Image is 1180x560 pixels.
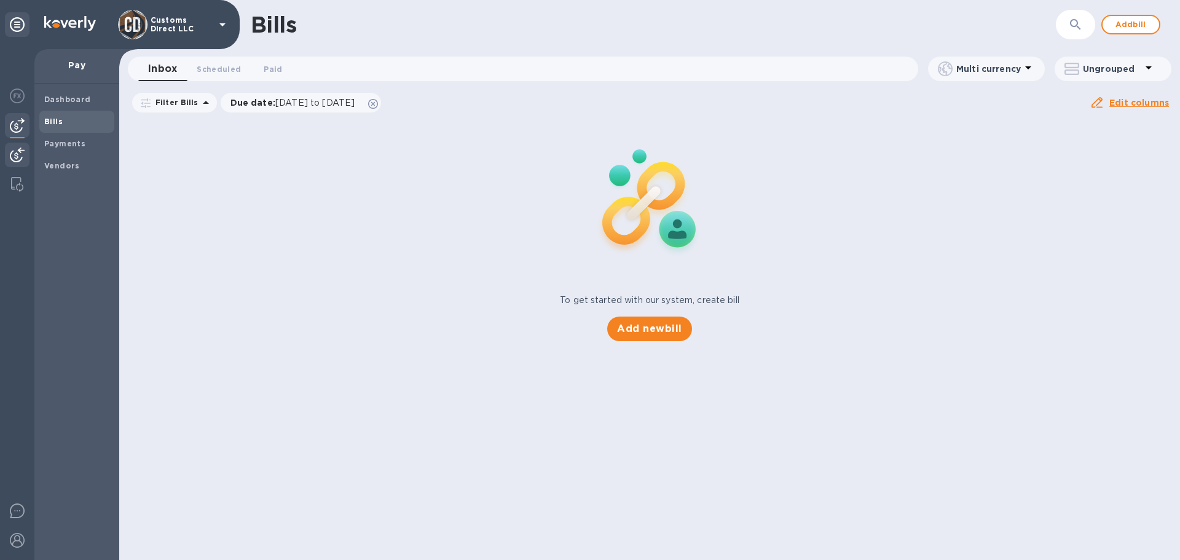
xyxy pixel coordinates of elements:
p: Pay [44,59,109,71]
u: Edit columns [1109,98,1169,108]
p: Ungrouped [1083,63,1141,75]
span: Inbox [148,60,177,77]
span: [DATE] to [DATE] [275,98,355,108]
img: Foreign exchange [10,89,25,103]
img: Logo [44,16,96,31]
span: Add new bill [617,321,682,336]
button: Addbill [1101,15,1160,34]
b: Vendors [44,161,80,170]
p: Filter Bills [151,97,199,108]
div: Due date:[DATE] to [DATE] [221,93,382,112]
div: Unpin categories [5,12,29,37]
button: Add newbill [607,317,691,341]
span: Scheduled [197,63,241,76]
b: Dashboard [44,95,91,104]
p: Due date : [230,97,361,109]
p: Customs Direct LLC [151,16,212,33]
b: Bills [44,117,63,126]
b: Payments [44,139,85,148]
h1: Bills [251,12,296,37]
p: To get started with our system, create bill [560,294,739,307]
span: Add bill [1112,17,1149,32]
p: Multi currency [956,63,1021,75]
span: Paid [264,63,282,76]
